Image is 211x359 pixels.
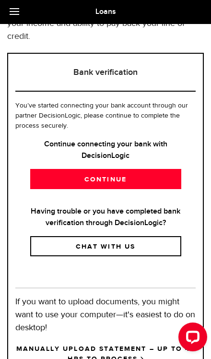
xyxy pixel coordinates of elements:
strong: Having trouble or you have completed bank verification through DecisionLogic? [15,206,196,229]
a: Continue [30,169,181,189]
strong: Continue connecting your bank with DecisionLogic [15,139,196,162]
a: Chat with us [30,236,181,256]
h3: Bank verification [15,54,196,92]
iframe: LiveChat chat widget [171,319,211,359]
p: If you want to upload documents, you might want to use your computer—it's easiest to do on desktop! [15,287,196,335]
span: Loans [95,7,116,16]
span: You’ve started connecting your bank account through our partner DecisionLogic, please continue to... [15,102,188,129]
